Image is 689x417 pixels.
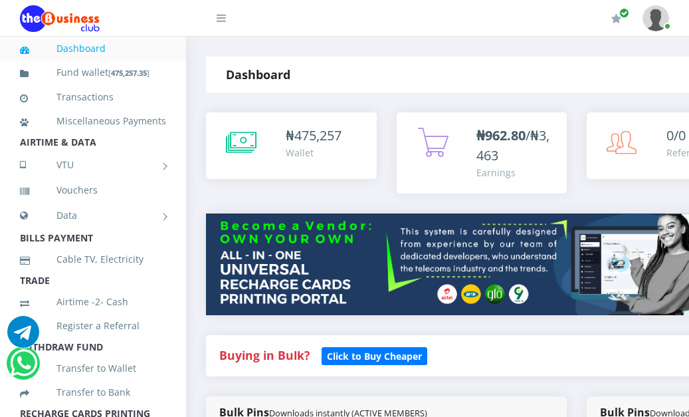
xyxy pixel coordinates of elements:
[10,357,37,379] a: Chat for support
[286,126,342,146] div: ₦
[20,5,100,32] img: Logo
[108,68,149,78] small: [ ]
[20,33,166,64] a: Dashboard
[20,106,166,136] a: Miscellaneous Payments
[20,57,166,88] a: Fund wallet[475,257.35]
[20,175,166,206] a: Vouchers
[476,126,549,164] span: /₦3,463
[20,82,166,112] a: Transactions
[20,311,166,341] a: Register a Referral
[111,68,147,78] b: 475,257.35
[206,112,377,179] a: ₦475,257 Wallet
[20,287,166,317] a: Airtime -2- Cash
[666,126,686,144] span: 0/0
[294,126,342,144] span: 475,257
[476,166,554,180] div: Earnings
[20,199,166,232] a: Data
[219,347,310,363] strong: Buying in Bulk?
[286,146,342,160] div: Wallet
[20,377,166,408] a: Transfer to Bank
[327,350,422,362] b: Click to Buy Cheaper
[322,347,427,363] a: Click to Buy Cheaper
[619,8,629,18] span: Renew/Upgrade Subscription
[7,326,39,348] a: Chat for support
[20,244,166,275] a: Cable TV, Electricity
[642,5,669,31] img: User
[20,353,166,384] a: Transfer to Wallet
[20,148,166,182] a: VTU
[476,126,526,144] b: ₦962.80
[226,67,290,82] strong: Dashboard
[611,13,621,24] i: Renew/Upgrade Subscription
[397,112,567,194] a: ₦962.80/₦3,463 Earnings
